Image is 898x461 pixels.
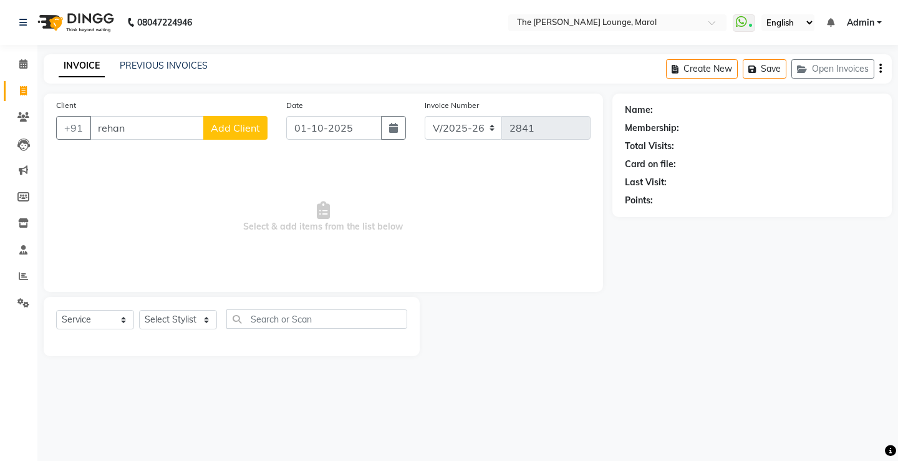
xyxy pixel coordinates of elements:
[625,104,653,117] div: Name:
[425,100,479,111] label: Invoice Number
[59,55,105,77] a: INVOICE
[286,100,303,111] label: Date
[226,309,407,329] input: Search or Scan
[203,116,268,140] button: Add Client
[625,122,679,135] div: Membership:
[56,100,76,111] label: Client
[90,116,204,140] input: Search by Name/Mobile/Email/Code
[137,5,192,40] b: 08047224946
[625,140,674,153] div: Total Visits:
[666,59,738,79] button: Create New
[211,122,260,134] span: Add Client
[32,5,117,40] img: logo
[625,176,667,189] div: Last Visit:
[625,158,676,171] div: Card on file:
[847,16,874,29] span: Admin
[120,60,208,71] a: PREVIOUS INVOICES
[56,155,591,279] span: Select & add items from the list below
[625,194,653,207] div: Points:
[791,59,874,79] button: Open Invoices
[743,59,786,79] button: Save
[56,116,91,140] button: +91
